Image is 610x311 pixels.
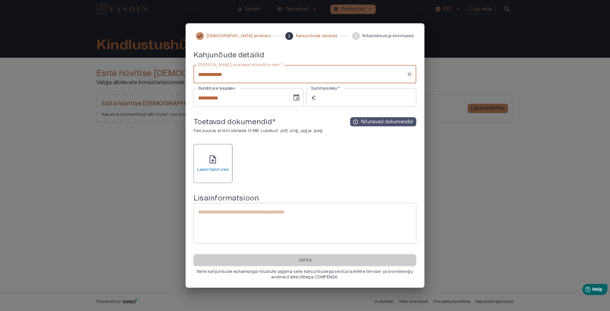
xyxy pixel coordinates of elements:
[361,119,413,125] p: Nõutavad dokumendid
[559,281,610,300] iframe: Help widget launcher
[296,33,337,39] span: Kahjunõude detailid
[194,117,324,127] h5: Toetavad dokumendid *
[353,119,358,125] span: info
[405,70,414,79] button: Clear
[355,34,357,38] text: 3
[197,167,229,172] h6: Laadi failid üles
[198,62,283,68] label: [PERSON_NAME] osutanud ettevõtte nimi
[311,95,317,101] span: euro_symbol
[362,33,414,39] span: Nõusolekud ja kinnitused
[194,128,324,133] p: Faili suurus ei tohi ületada 10 MB. Lubatud: .pdf, .png, .jpg ja .jpeg.
[290,91,303,104] button: Choose date, selected date is 22. sept 2025
[208,155,218,164] span: upload_file
[288,34,290,38] text: 2
[198,86,235,91] label: Sündmuse kuupäev
[207,33,271,39] span: [DEMOGRAPHIC_DATA] andmed
[194,269,416,280] p: Selle kahjunõude esitamisega nõustute jagama selle kahjunõudega seotud isiklikke tervise- ja bron...
[311,86,340,91] label: Summa kokku
[194,193,416,203] h5: Lisainformatsioon
[194,51,416,60] h5: Kahjunõude detailid
[350,117,416,126] button: infoNõutavad dokumendid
